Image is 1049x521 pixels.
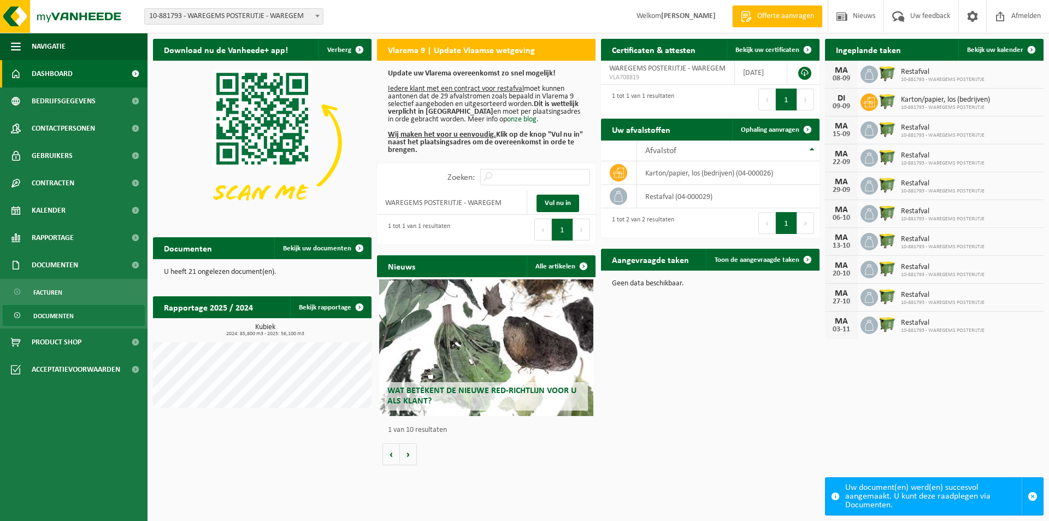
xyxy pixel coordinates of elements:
[758,89,776,110] button: Previous
[706,249,818,271] a: Toon de aangevraagde taken
[958,39,1042,61] a: Bekijk uw kalender
[878,148,897,166] img: WB-1100-HPE-GN-50
[878,315,897,333] img: WB-1100-HPE-GN-50
[382,443,400,465] button: Vorige
[878,120,897,138] img: WB-1100-HPE-GN-50
[830,75,852,83] div: 08-09
[901,272,985,278] span: 10-881793 - WAREGEMS POSTERIJTJE
[878,64,897,83] img: WB-1100-HPE-GN-50
[715,256,799,264] span: Toon de aangevraagde taken
[319,39,370,61] button: Verberg
[901,188,985,195] span: 10-881793 - WAREGEMS POSTERIJTJE
[732,119,818,141] a: Ophaling aanvragen
[830,186,852,194] div: 29-09
[32,197,66,224] span: Kalender
[735,46,799,54] span: Bekijk uw certificaten
[379,279,593,416] a: Wat betekent de nieuwe RED-richtlijn voor u als klant?
[534,219,552,241] button: Previous
[825,39,912,60] h2: Ingeplande taken
[830,122,852,131] div: MA
[388,426,590,434] p: 1 van 10 resultaten
[609,73,726,82] span: VLA708819
[153,39,299,60] h2: Download nu de Vanheede+ app!
[901,207,985,216] span: Restafval
[283,245,351,252] span: Bekijk uw documenten
[601,119,681,140] h2: Uw afvalstoffen
[901,124,985,132] span: Restafval
[830,317,852,326] div: MA
[527,255,594,277] a: Alle artikelen
[32,251,78,279] span: Documenten
[274,237,370,259] a: Bekijk uw documenten
[153,61,372,225] img: Download de VHEPlus App
[32,115,95,142] span: Contactpersonen
[901,77,985,83] span: 10-881793 - WAREGEMS POSTERIJTJE
[901,104,990,111] span: 10-881793 - WAREGEMS POSTERIJTJE
[327,46,351,54] span: Verberg
[758,212,776,234] button: Previous
[830,66,852,75] div: MA
[901,244,985,250] span: 10-881793 - WAREGEMS POSTERIJTJE
[387,387,576,406] span: Wat betekent de nieuwe RED-richtlijn voor u als klant?
[400,443,417,465] button: Volgende
[830,159,852,166] div: 22-09
[32,60,73,87] span: Dashboard
[878,92,897,110] img: WB-1100-HPE-GN-50
[32,329,81,356] span: Product Shop
[776,212,797,234] button: 1
[33,282,62,303] span: Facturen
[158,324,372,337] h3: Kubiek
[507,115,539,124] a: onze blog.
[573,219,590,241] button: Next
[735,61,787,85] td: [DATE]
[727,39,818,61] a: Bekijk uw certificaten
[901,263,985,272] span: Restafval
[830,178,852,186] div: MA
[601,39,706,60] h2: Certificaten & attesten
[755,11,817,22] span: Offerte aanvragen
[732,5,822,27] a: Offerte aanvragen
[901,327,985,334] span: 10-881793 - WAREGEMS POSTERIJTJE
[845,478,1022,515] div: Uw document(en) werd(en) succesvol aangemaakt. U kunt deze raadplegen via Documenten.
[144,8,323,25] span: 10-881793 - WAREGEMS POSTERIJTJE - WAREGEM
[388,70,585,154] p: moet kunnen aantonen dat de 29 afvalstromen zoals bepaald in Vlarema 9 selectief aangeboden en ui...
[153,296,264,318] h2: Rapportage 2025 / 2024
[377,255,426,277] h2: Nieuws
[901,300,985,306] span: 10-881793 - WAREGEMS POSTERIJTJE
[609,65,726,73] span: WAREGEMS POSTERIJTJE - WAREGEM
[901,179,985,188] span: Restafval
[901,319,985,327] span: Restafval
[901,235,985,244] span: Restafval
[601,249,700,270] h2: Aangevraagde taken
[637,161,820,185] td: karton/papier, los (bedrijven) (04-000026)
[901,216,985,223] span: 10-881793 - WAREGEMS POSTERIJTJE
[830,214,852,222] div: 06-10
[830,270,852,278] div: 20-10
[901,291,985,300] span: Restafval
[388,100,579,116] b: Dit is wettelijk verplicht in [GEOGRAPHIC_DATA]
[901,96,990,104] span: Karton/papier, los (bedrijven)
[32,33,66,60] span: Navigatie
[830,94,852,103] div: DI
[878,231,897,250] img: WB-1100-HPE-GN-50
[606,87,674,112] div: 1 tot 1 van 1 resultaten
[741,126,799,133] span: Ophaling aanvragen
[32,169,74,197] span: Contracten
[377,39,546,60] h2: Vlarema 9 | Update Vlaamse wetgeving
[612,280,809,288] p: Geen data beschikbaar.
[153,237,223,259] h2: Documenten
[637,185,820,208] td: restafval (04-000029)
[32,224,74,251] span: Rapportage
[388,131,583,154] b: Klik op de knop "Vul nu in" naast het plaatsingsadres om de overeenkomst in orde te brengen.
[901,151,985,160] span: Restafval
[552,219,573,241] button: 1
[33,306,74,326] span: Documenten
[388,85,524,93] u: Iedere klant met een contract voor restafval
[661,12,716,20] strong: [PERSON_NAME]
[382,218,450,242] div: 1 tot 1 van 1 resultaten
[606,211,674,235] div: 1 tot 2 van 2 resultaten
[776,89,797,110] button: 1
[830,289,852,298] div: MA
[830,242,852,250] div: 13-10
[830,131,852,138] div: 15-09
